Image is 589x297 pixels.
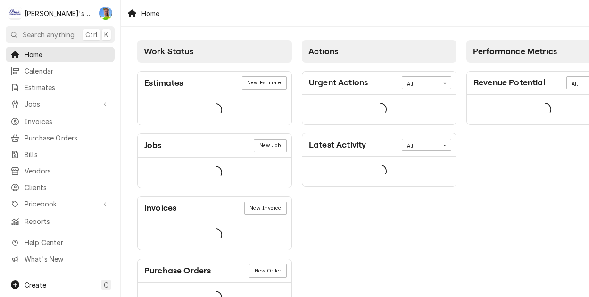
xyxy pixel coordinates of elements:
[302,40,456,63] div: Card Column Header
[473,76,545,89] div: Card Title
[25,281,46,289] span: Create
[6,26,115,43] button: Search anythingCtrlK
[25,166,110,176] span: Vendors
[249,264,286,277] a: New Order
[25,8,94,18] div: [PERSON_NAME]'s Refrigeration
[244,202,287,215] a: New Invoice
[25,149,110,159] span: Bills
[407,142,434,150] div: All
[25,199,96,209] span: Pricebook
[138,72,291,95] div: Card Header
[309,76,368,89] div: Card Title
[144,264,211,277] div: Card Title
[308,47,338,56] span: Actions
[8,7,22,20] div: C
[6,96,115,112] a: Go to Jobs
[144,77,183,90] div: Card Title
[6,147,115,162] a: Bills
[6,80,115,95] a: Estimates
[25,182,110,192] span: Clients
[302,95,456,124] div: Card Data
[8,7,22,20] div: Clay's Refrigeration's Avatar
[209,225,222,245] span: Loading...
[473,47,557,56] span: Performance Metrics
[209,163,222,182] span: Loading...
[137,40,292,63] div: Card Column Header
[25,99,96,109] span: Jobs
[25,216,110,226] span: Reports
[302,133,456,157] div: Card Header
[6,235,115,250] a: Go to Help Center
[23,30,75,40] span: Search anything
[85,30,98,40] span: Ctrl
[6,47,115,62] a: Home
[25,254,109,264] span: What's New
[144,202,176,214] div: Card Title
[25,66,110,76] span: Calendar
[137,196,292,250] div: Card: Invoices
[242,76,287,90] div: Card Link Button
[25,116,110,126] span: Invoices
[144,139,162,152] div: Card Title
[242,76,287,90] a: New Estimate
[104,280,108,290] span: C
[402,139,451,151] div: Card Data Filter Control
[137,133,292,188] div: Card: Jobs
[25,238,109,247] span: Help Center
[254,139,286,152] div: Card Link Button
[6,114,115,129] a: Invoices
[244,202,287,215] div: Card Link Button
[254,139,286,152] a: New Job
[402,76,451,89] div: Card Data Filter Control
[302,63,456,187] div: Card Column Content
[138,197,291,220] div: Card Header
[104,30,108,40] span: K
[302,157,456,186] div: Card Data
[137,71,292,125] div: Card: Estimates
[6,214,115,229] a: Reports
[25,49,110,59] span: Home
[6,130,115,146] a: Purchase Orders
[138,158,291,188] div: Card Data
[249,264,286,277] div: Card Link Button
[25,82,110,92] span: Estimates
[138,220,291,250] div: Card Data
[302,133,456,187] div: Card: Latest Activity
[99,7,112,20] div: GA
[144,47,193,56] span: Work Status
[6,251,115,267] a: Go to What's New
[309,139,366,151] div: Card Title
[6,163,115,179] a: Vendors
[373,99,387,119] span: Loading...
[407,81,434,88] div: All
[25,133,110,143] span: Purchase Orders
[209,100,222,120] span: Loading...
[373,162,387,181] span: Loading...
[99,7,112,20] div: Greg Austin's Avatar
[538,99,551,119] span: Loading...
[302,71,456,125] div: Card: Urgent Actions
[6,180,115,195] a: Clients
[138,134,291,157] div: Card Header
[138,95,291,125] div: Card Data
[6,196,115,212] a: Go to Pricebook
[138,259,291,283] div: Card Header
[302,72,456,95] div: Card Header
[6,63,115,79] a: Calendar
